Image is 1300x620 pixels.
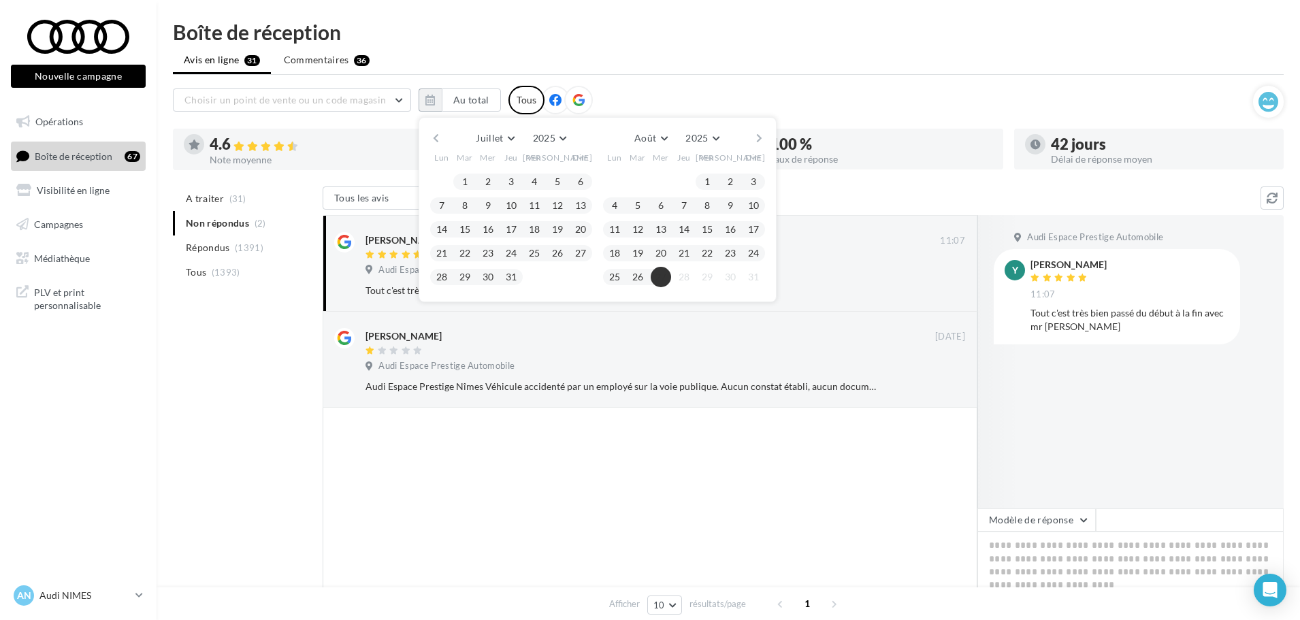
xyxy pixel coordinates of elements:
[628,195,648,216] button: 5
[17,589,31,602] span: AN
[677,152,691,163] span: Jeu
[478,267,498,287] button: 30
[478,195,498,216] button: 9
[457,152,473,163] span: Mar
[229,193,246,204] span: (31)
[501,243,521,263] button: 24
[210,155,432,165] div: Note moyenne
[1254,574,1286,606] div: Open Intercom Messenger
[455,172,475,192] button: 1
[186,192,224,206] span: A traiter
[674,243,694,263] button: 21
[696,152,766,163] span: [PERSON_NAME]
[570,243,591,263] button: 27
[8,108,148,136] a: Opérations
[745,152,762,163] span: Dim
[419,88,501,112] button: Au total
[365,380,877,393] div: Audi Espace Prestige Nîmes Véhicule accidenté par un employé sur la voie publique. Aucun constat ...
[743,172,764,192] button: 3
[1051,154,1273,164] div: Délai de réponse moyen
[604,195,625,216] button: 4
[212,267,240,278] span: (1393)
[720,172,741,192] button: 2
[378,360,515,372] span: Audi Espace Prestige Automobile
[674,219,694,240] button: 14
[11,583,146,608] a: AN Audi NIMES
[11,65,146,88] button: Nouvelle campagne
[184,94,386,105] span: Choisir un point de vente ou un code magasin
[432,195,452,216] button: 7
[523,152,593,163] span: [PERSON_NAME]
[770,137,992,152] div: 100 %
[1030,260,1107,270] div: [PERSON_NAME]
[647,595,682,615] button: 10
[770,154,992,164] div: Taux de réponse
[432,219,452,240] button: 14
[547,195,568,216] button: 12
[607,152,622,163] span: Lun
[434,152,449,163] span: Lun
[977,508,1096,532] button: Modèle de réponse
[1012,263,1018,277] span: Y
[478,243,498,263] button: 23
[8,142,148,171] a: Boîte de réception67
[524,195,545,216] button: 11
[720,195,741,216] button: 9
[210,137,432,152] div: 4.6
[378,264,515,276] span: Audi Espace Prestige Automobile
[570,195,591,216] button: 13
[35,116,83,127] span: Opérations
[630,152,646,163] span: Mar
[572,152,589,163] span: Dim
[125,151,140,162] div: 67
[501,172,521,192] button: 3
[8,278,148,318] a: PLV et print personnalisable
[34,218,83,230] span: Campagnes
[501,267,521,287] button: 31
[628,219,648,240] button: 12
[8,210,148,239] a: Campagnes
[653,152,669,163] span: Mer
[1030,306,1229,333] div: Tout c'est très bien passé du début à la fin avec mr [PERSON_NAME]
[504,152,518,163] span: Jeu
[323,186,459,210] button: Tous les avis
[1051,137,1273,152] div: 42 jours
[628,267,648,287] button: 26
[533,132,555,144] span: 2025
[697,172,717,192] button: 1
[653,600,665,610] span: 10
[334,192,389,203] span: Tous les avis
[674,195,694,216] button: 7
[8,176,148,205] a: Visibilité en ligne
[284,53,349,67] span: Commentaires
[455,219,475,240] button: 15
[432,243,452,263] button: 21
[365,329,442,343] div: [PERSON_NAME]
[604,219,625,240] button: 11
[186,265,206,279] span: Tous
[604,243,625,263] button: 18
[480,152,496,163] span: Mer
[35,150,112,161] span: Boîte de réception
[743,195,764,216] button: 10
[478,219,498,240] button: 16
[235,242,263,253] span: (1391)
[365,233,442,247] div: [PERSON_NAME]
[685,132,708,144] span: 2025
[524,219,545,240] button: 18
[547,172,568,192] button: 5
[570,219,591,240] button: 20
[697,243,717,263] button: 22
[478,172,498,192] button: 2
[34,252,90,263] span: Médiathèque
[651,219,671,240] button: 13
[455,195,475,216] button: 8
[173,22,1284,42] div: Boîte de réception
[39,589,130,602] p: Audi NIMES
[34,283,140,312] span: PLV et print personnalisable
[501,219,521,240] button: 17
[680,129,724,148] button: 2025
[442,88,501,112] button: Au total
[720,243,741,263] button: 23
[634,132,656,144] span: Août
